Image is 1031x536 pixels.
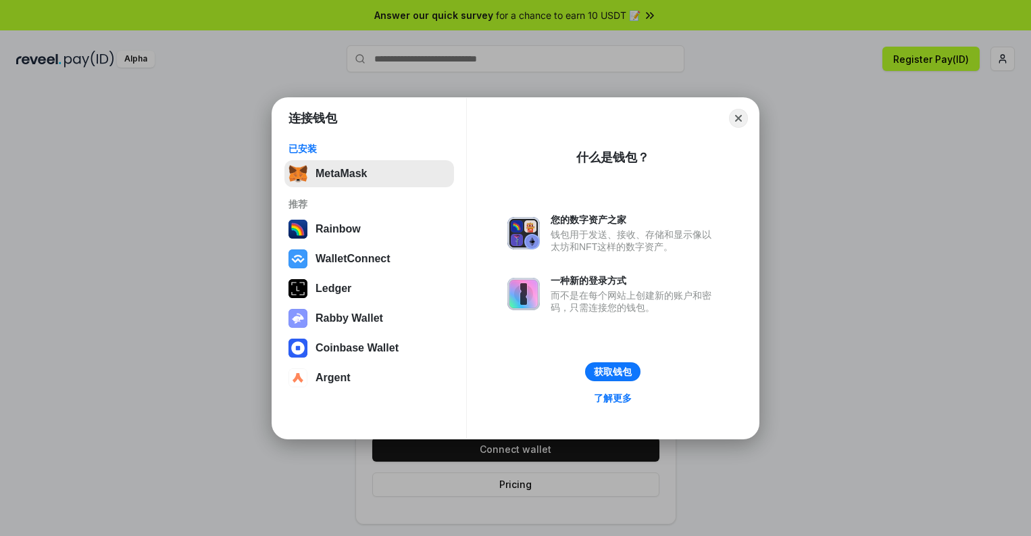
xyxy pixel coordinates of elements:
div: Ledger [316,283,351,295]
button: Coinbase Wallet [284,335,454,362]
div: Argent [316,372,351,384]
div: 钱包用于发送、接收、存储和显示像以太坊和NFT这样的数字资产。 [551,228,718,253]
img: svg+xml,%3Csvg%20width%3D%22120%22%20height%3D%22120%22%20viewBox%3D%220%200%20120%20120%22%20fil... [288,220,307,239]
button: 获取钱包 [585,362,640,381]
img: svg+xml,%3Csvg%20width%3D%2228%22%20height%3D%2228%22%20viewBox%3D%220%200%2028%2028%22%20fill%3D... [288,249,307,268]
button: WalletConnect [284,245,454,272]
div: Rabby Wallet [316,312,383,324]
img: svg+xml,%3Csvg%20xmlns%3D%22http%3A%2F%2Fwww.w3.org%2F2000%2Fsvg%22%20fill%3D%22none%22%20viewBox... [507,278,540,310]
img: svg+xml,%3Csvg%20width%3D%2228%22%20height%3D%2228%22%20viewBox%3D%220%200%2028%2028%22%20fill%3D... [288,368,307,387]
div: Rainbow [316,223,361,235]
div: 而不是在每个网站上创建新的账户和密码，只需连接您的钱包。 [551,289,718,314]
div: 获取钱包 [594,366,632,378]
div: 已安装 [288,143,450,155]
img: svg+xml,%3Csvg%20xmlns%3D%22http%3A%2F%2Fwww.w3.org%2F2000%2Fsvg%22%20width%3D%2228%22%20height%3... [288,279,307,298]
button: Argent [284,364,454,391]
button: Rabby Wallet [284,305,454,332]
img: svg+xml,%3Csvg%20xmlns%3D%22http%3A%2F%2Fwww.w3.org%2F2000%2Fsvg%22%20fill%3D%22none%22%20viewBox... [507,217,540,249]
div: Coinbase Wallet [316,342,399,354]
div: 您的数字资产之家 [551,214,718,226]
a: 了解更多 [586,389,640,407]
div: 了解更多 [594,392,632,404]
img: svg+xml,%3Csvg%20fill%3D%22none%22%20height%3D%2233%22%20viewBox%3D%220%200%2035%2033%22%20width%... [288,164,307,183]
button: Ledger [284,275,454,302]
img: svg+xml,%3Csvg%20xmlns%3D%22http%3A%2F%2Fwww.w3.org%2F2000%2Fsvg%22%20fill%3D%22none%22%20viewBox... [288,309,307,328]
button: Rainbow [284,216,454,243]
div: 什么是钱包？ [576,149,649,166]
button: MetaMask [284,160,454,187]
div: MetaMask [316,168,367,180]
div: WalletConnect [316,253,391,265]
div: 推荐 [288,198,450,210]
h1: 连接钱包 [288,110,337,126]
img: svg+xml,%3Csvg%20width%3D%2228%22%20height%3D%2228%22%20viewBox%3D%220%200%2028%2028%22%20fill%3D... [288,339,307,358]
div: 一种新的登录方式 [551,274,718,287]
button: Close [729,109,748,128]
